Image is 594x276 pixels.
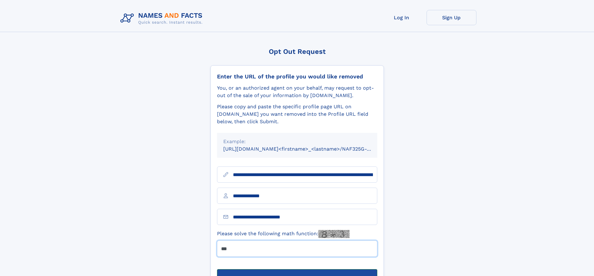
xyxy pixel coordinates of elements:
[377,10,427,25] a: Log In
[217,73,377,80] div: Enter the URL of the profile you would like removed
[217,84,377,99] div: You, or an authorized agent on your behalf, may request to opt-out of the sale of your informatio...
[427,10,476,25] a: Sign Up
[223,146,389,152] small: [URL][DOMAIN_NAME]<firstname>_<lastname>/NAF325G-xxxxxxxx
[210,48,384,55] div: Opt Out Request
[223,138,371,145] div: Example:
[217,103,377,125] div: Please copy and paste the specific profile page URL on [DOMAIN_NAME] you want removed into the Pr...
[217,230,350,238] label: Please solve the following math function:
[118,10,208,27] img: Logo Names and Facts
